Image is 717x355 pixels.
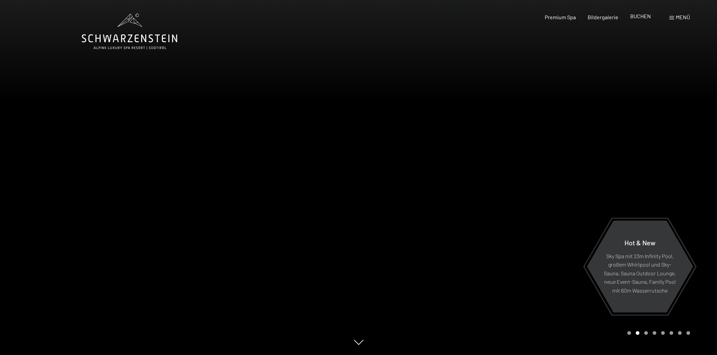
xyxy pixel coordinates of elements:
[588,14,618,20] a: Bildergalerie
[669,331,673,335] div: Carousel Page 6
[586,220,693,313] a: Hot & New Sky Spa mit 23m Infinity Pool, großem Whirlpool und Sky-Sauna, Sauna Outdoor Lounge, ne...
[661,331,665,335] div: Carousel Page 5
[676,14,690,20] span: Menü
[625,331,690,335] div: Carousel Pagination
[603,251,676,295] p: Sky Spa mit 23m Infinity Pool, großem Whirlpool und Sky-Sauna, Sauna Outdoor Lounge, neue Event-S...
[678,331,682,335] div: Carousel Page 7
[624,238,656,246] span: Hot & New
[686,331,690,335] div: Carousel Page 8
[627,331,631,335] div: Carousel Page 1
[644,331,648,335] div: Carousel Page 3
[544,14,575,20] a: Premium Spa
[636,331,639,335] div: Carousel Page 2 (Current Slide)
[630,13,651,19] a: BUCHEN
[652,331,656,335] div: Carousel Page 4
